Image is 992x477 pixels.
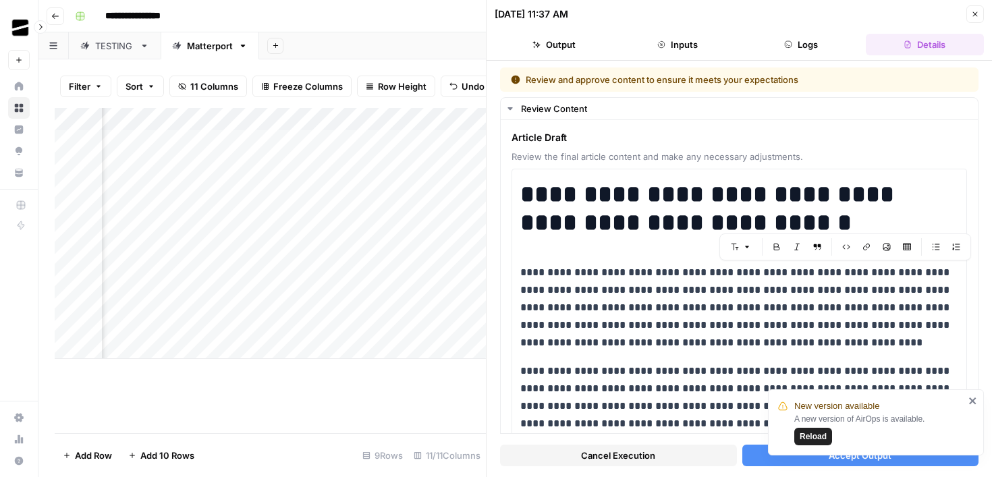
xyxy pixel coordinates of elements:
[126,80,143,93] span: Sort
[800,430,827,443] span: Reload
[161,32,259,59] a: Matterport
[8,119,30,140] a: Insights
[495,7,568,21] div: [DATE] 11:37 AM
[187,39,233,53] div: Matterport
[8,450,30,472] button: Help + Support
[8,97,30,119] a: Browse
[794,428,832,445] button: Reload
[794,399,879,413] span: New version available
[512,131,967,144] span: Article Draft
[512,150,967,163] span: Review the final article content and make any necessary adjustments.
[378,80,426,93] span: Row Height
[794,413,964,445] div: A new version of AirOps is available.
[8,76,30,97] a: Home
[495,34,613,55] button: Output
[8,140,30,162] a: Opportunities
[120,445,202,466] button: Add 10 Rows
[511,73,883,86] div: Review and approve content to ensure it meets your expectations
[8,162,30,184] a: Your Data
[357,445,408,466] div: 9 Rows
[8,428,30,450] a: Usage
[69,80,90,93] span: Filter
[742,34,860,55] button: Logs
[581,449,655,462] span: Cancel Execution
[69,32,161,59] a: TESTING
[829,449,891,462] span: Accept Output
[866,34,984,55] button: Details
[8,16,32,40] img: OGM Logo
[462,80,485,93] span: Undo
[169,76,247,97] button: 11 Columns
[501,98,978,119] button: Review Content
[408,445,486,466] div: 11/11 Columns
[618,34,736,55] button: Inputs
[968,395,978,406] button: close
[252,76,352,97] button: Freeze Columns
[8,407,30,428] a: Settings
[500,445,737,466] button: Cancel Execution
[60,76,111,97] button: Filter
[357,76,435,97] button: Row Height
[117,76,164,97] button: Sort
[521,102,970,115] div: Review Content
[273,80,343,93] span: Freeze Columns
[55,445,120,466] button: Add Row
[8,11,30,45] button: Workspace: OGM
[441,76,493,97] button: Undo
[190,80,238,93] span: 11 Columns
[140,449,194,462] span: Add 10 Rows
[75,449,112,462] span: Add Row
[95,39,134,53] div: TESTING
[742,445,979,466] button: Accept Output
